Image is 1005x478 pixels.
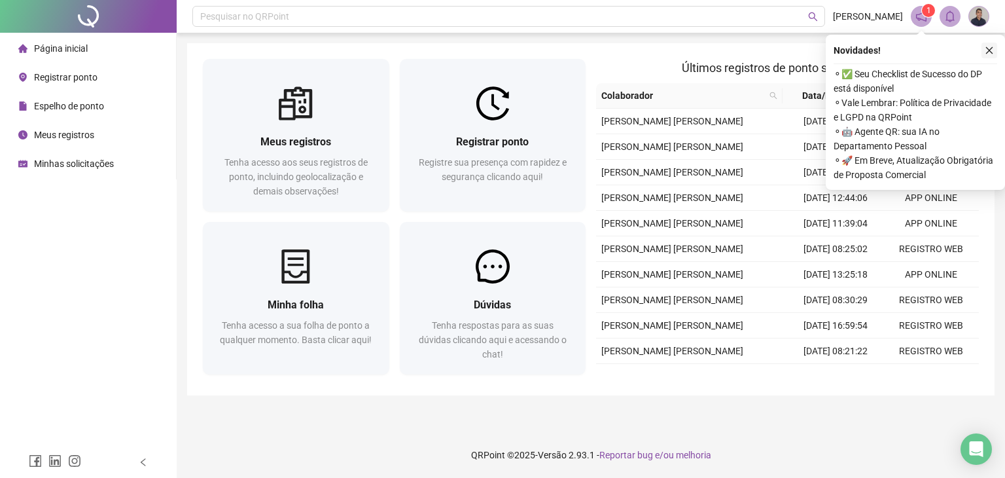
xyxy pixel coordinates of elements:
[29,454,42,468] span: facebook
[538,450,567,460] span: Versão
[883,313,979,339] td: REGISTRO WEB
[788,160,883,185] td: [DATE] 16:13:41
[139,458,148,467] span: left
[224,157,368,196] span: Tenha acesso aos seus registros de ponto, incluindo geolocalização e demais observações!
[788,109,883,134] td: [DATE] 20:17:03
[177,432,1005,478] footer: QRPoint © 2025 - 2.93.1 -
[788,287,883,313] td: [DATE] 08:30:29
[788,88,860,103] span: Data/Hora
[601,141,743,152] span: [PERSON_NAME] [PERSON_NAME]
[808,12,818,22] span: search
[400,59,586,211] a: Registrar pontoRegistre sua presença com rapidez e segurança clicando aqui!
[783,83,875,109] th: Data/Hora
[601,320,743,331] span: [PERSON_NAME] [PERSON_NAME]
[203,222,389,375] a: Minha folhaTenha acesso a sua folha de ponto a qualquer momento. Basta clicar aqui!
[34,43,88,54] span: Página inicial
[601,269,743,280] span: [PERSON_NAME] [PERSON_NAME]
[203,59,389,211] a: Meus registrosTenha acesso aos seus registros de ponto, incluindo geolocalização e demais observa...
[834,124,997,153] span: ⚬ 🤖 Agente QR: sua IA no Departamento Pessoal
[834,96,997,124] span: ⚬ Vale Lembrar: Política de Privacidade e LGPD na QRPoint
[601,218,743,229] span: [PERSON_NAME] [PERSON_NAME]
[834,153,997,182] span: ⚬ 🚀 Em Breve, Atualização Obrigatória de Proposta Comercial
[788,134,883,160] td: [DATE] 18:15:54
[883,185,979,211] td: APP ONLINE
[601,167,743,177] span: [PERSON_NAME] [PERSON_NAME]
[883,211,979,236] td: APP ONLINE
[883,364,979,390] td: REGISTRO WEB
[767,86,780,105] span: search
[18,130,27,139] span: clock-circle
[788,313,883,339] td: [DATE] 16:59:54
[926,6,931,15] span: 1
[601,295,743,305] span: [PERSON_NAME] [PERSON_NAME]
[915,10,927,22] span: notification
[419,320,567,359] span: Tenha respostas para as suas dúvidas clicando aqui e acessando o chat!
[682,61,893,75] span: Últimos registros de ponto sincronizados
[601,116,743,126] span: [PERSON_NAME] [PERSON_NAME]
[34,101,104,111] span: Espelho de ponto
[883,236,979,262] td: REGISTRO WEB
[834,43,881,58] span: Novidades !
[788,236,883,262] td: [DATE] 08:25:02
[922,4,935,17] sup: 1
[883,262,979,287] td: APP ONLINE
[456,136,529,148] span: Registrar ponto
[944,10,956,22] span: bell
[34,158,114,169] span: Minhas solicitações
[260,136,331,148] span: Meus registros
[961,433,992,465] div: Open Intercom Messenger
[788,364,883,390] td: [DATE] 17:19:59
[985,46,994,55] span: close
[268,299,324,311] span: Minha folha
[18,73,27,82] span: environment
[34,130,94,140] span: Meus registros
[601,88,764,103] span: Colaborador
[18,159,27,168] span: schedule
[788,339,883,364] td: [DATE] 08:21:22
[220,320,372,345] span: Tenha acesso a sua folha de ponto a qualquer momento. Basta clicar aqui!
[601,244,743,254] span: [PERSON_NAME] [PERSON_NAME]
[788,211,883,236] td: [DATE] 11:39:04
[601,346,743,356] span: [PERSON_NAME] [PERSON_NAME]
[769,92,777,100] span: search
[400,222,586,375] a: DúvidasTenha respostas para as suas dúvidas clicando aqui e acessando o chat!
[599,450,711,460] span: Reportar bug e/ou melhoria
[601,193,743,203] span: [PERSON_NAME] [PERSON_NAME]
[18,44,27,53] span: home
[834,67,997,96] span: ⚬ ✅ Seu Checklist de Sucesso do DP está disponível
[883,339,979,364] td: REGISTRO WEB
[48,454,62,468] span: linkedin
[883,287,979,313] td: REGISTRO WEB
[18,101,27,111] span: file
[419,157,567,182] span: Registre sua presença com rapidez e segurança clicando aqui!
[34,72,97,83] span: Registrar ponto
[474,299,511,311] span: Dúvidas
[788,185,883,211] td: [DATE] 12:44:06
[68,454,81,468] span: instagram
[788,262,883,287] td: [DATE] 13:25:18
[969,7,989,26] img: 89255
[833,9,903,24] span: [PERSON_NAME]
